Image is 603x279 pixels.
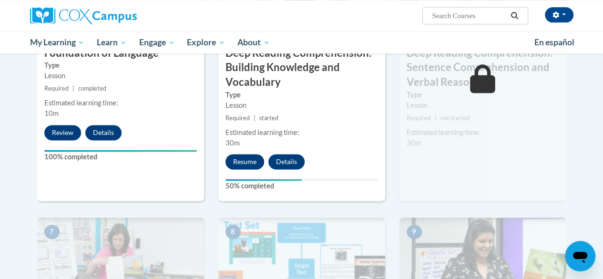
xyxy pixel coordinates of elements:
[225,127,378,138] div: Estimated learning time:
[44,98,197,108] div: Estimated learning time:
[440,114,470,122] span: not started
[91,31,133,53] a: Learn
[44,125,81,140] button: Review
[225,179,302,181] div: Your progress
[44,225,60,239] span: 7
[225,90,378,100] label: Type
[225,114,250,122] span: Required
[507,10,521,21] button: Search
[254,114,256,122] span: |
[407,225,422,239] span: 9
[30,7,202,24] a: Cox Campus
[44,60,197,71] label: Type
[72,85,74,92] span: |
[97,37,127,48] span: Learn
[407,90,559,100] label: Type
[44,109,59,117] span: 10m
[44,85,69,92] span: Required
[78,85,106,92] span: completed
[268,154,305,169] button: Details
[565,241,595,271] iframe: Button to launch messaging window
[181,31,231,53] a: Explore
[44,150,197,152] div: Your progress
[23,31,581,53] div: Main menu
[133,31,181,53] a: Engage
[231,31,276,53] a: About
[85,125,122,140] button: Details
[225,225,241,239] span: 8
[528,32,581,52] a: En español
[44,71,197,81] div: Lesson
[407,100,559,111] div: Lesson
[187,37,225,48] span: Explore
[237,37,270,48] span: About
[545,7,573,22] button: Account Settings
[139,37,175,48] span: Engage
[534,37,574,47] span: En español
[225,154,264,169] button: Resume
[407,139,421,147] span: 30m
[24,31,91,53] a: My Learning
[407,114,431,122] span: Required
[435,114,437,122] span: |
[399,46,566,90] h3: Deep Reading Comprehension: Sentence Comprehension and Verbal Reasoning
[225,181,378,191] label: 50% completed
[218,46,385,90] h3: Deep Reading Comprehension: Building Knowledge and Vocabulary
[30,37,84,48] span: My Learning
[225,139,240,147] span: 30m
[407,127,559,138] div: Estimated learning time:
[225,100,378,111] div: Lesson
[259,114,278,122] span: started
[30,7,137,24] img: Cox Campus
[44,152,197,162] label: 100% completed
[431,10,507,21] input: Search Courses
